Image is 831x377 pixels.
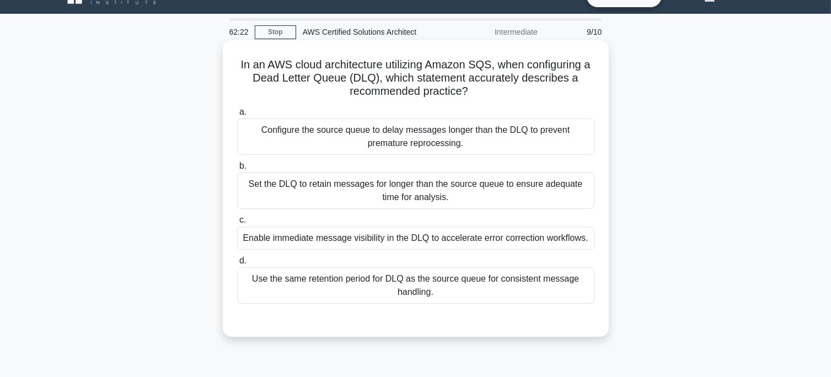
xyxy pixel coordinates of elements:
div: Enable immediate message visibility in the DLQ to accelerate error correction workflows. [237,227,594,250]
div: 62:22 [223,21,255,43]
div: AWS Certified Solutions Architect [296,21,448,43]
span: a. [239,107,246,116]
h5: In an AWS cloud architecture utilizing Amazon SQS, when configuring a Dead Letter Queue (DLQ), wh... [236,58,596,99]
div: Intermediate [448,21,544,43]
div: Configure the source queue to delay messages longer than the DLQ to prevent premature reprocessing. [237,119,594,155]
div: Use the same retention period for DLQ as the source queue for consistent message handling. [237,267,594,304]
div: Set the DLQ to retain messages for longer than the source queue to ensure adequate time for analy... [237,173,594,209]
span: b. [239,161,246,170]
div: 9/10 [544,21,609,43]
a: Stop [255,25,296,39]
span: c. [239,215,246,224]
span: d. [239,256,246,265]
